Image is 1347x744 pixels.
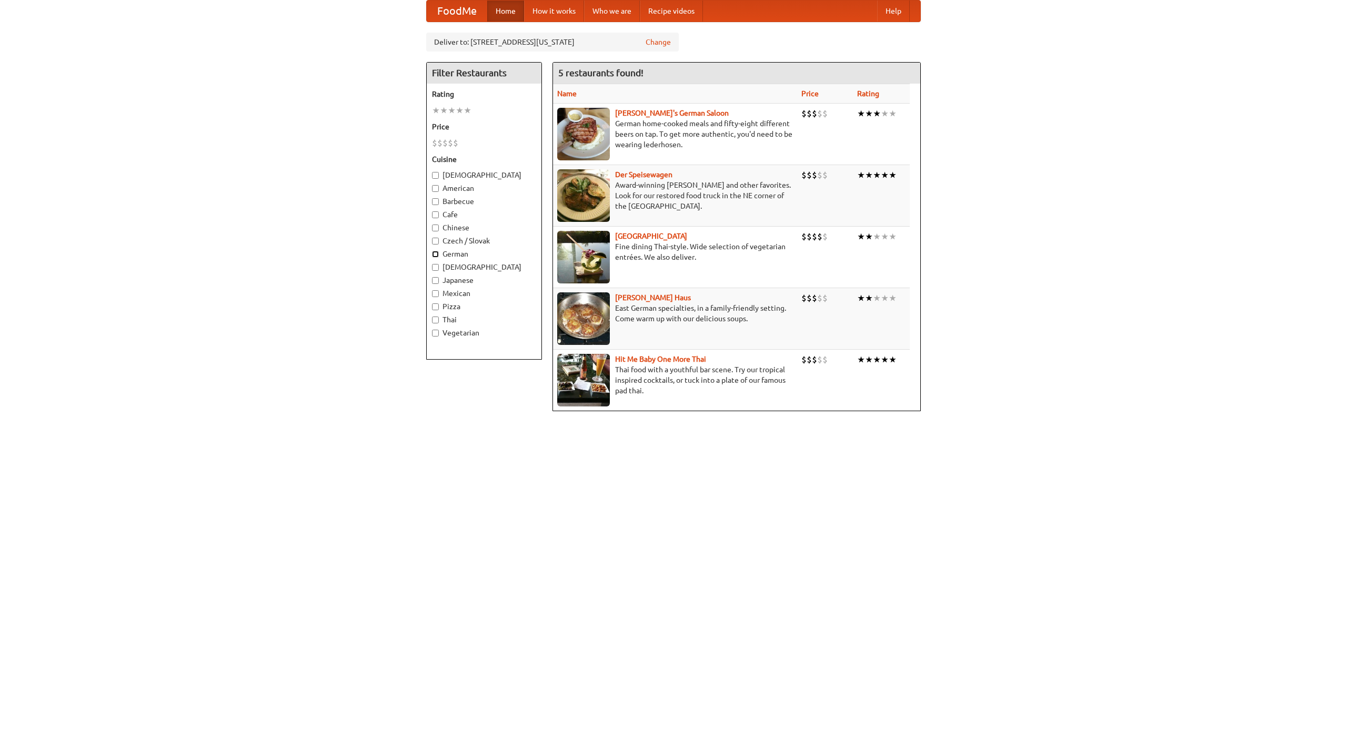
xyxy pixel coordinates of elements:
li: ★ [881,292,889,304]
li: $ [812,354,817,365]
a: Help [877,1,910,22]
p: Award-winning [PERSON_NAME] and other favorites. Look for our restored food truck in the NE corne... [557,180,793,211]
label: Vegetarian [432,328,536,338]
li: $ [812,108,817,119]
li: ★ [865,231,873,242]
li: $ [807,169,812,181]
li: ★ [873,292,881,304]
label: German [432,249,536,259]
h4: Filter Restaurants [427,63,541,84]
img: speisewagen.jpg [557,169,610,222]
li: ★ [865,108,873,119]
li: $ [817,108,822,119]
li: $ [432,137,437,149]
img: babythai.jpg [557,354,610,406]
a: Who we are [584,1,640,22]
li: ★ [873,108,881,119]
a: [PERSON_NAME]'s German Saloon [615,109,729,117]
li: $ [822,169,828,181]
li: ★ [881,169,889,181]
p: Thai food with a youthful bar scene. Try our tropical inspired cocktails, or tuck into a plate of... [557,364,793,396]
input: Cafe [432,211,439,218]
img: esthers.jpg [557,108,610,160]
a: Change [646,37,671,47]
li: ★ [456,105,464,116]
li: $ [801,231,807,242]
a: FoodMe [427,1,487,22]
input: [DEMOGRAPHIC_DATA] [432,264,439,271]
li: $ [822,231,828,242]
li: $ [817,231,822,242]
label: Thai [432,314,536,325]
li: ★ [873,231,881,242]
li: $ [817,292,822,304]
h5: Rating [432,89,536,99]
li: $ [448,137,453,149]
input: Japanese [432,277,439,284]
input: Czech / Slovak [432,238,439,244]
p: German home-cooked meals and fifty-eight different beers on tap. To get more authentic, you'd nee... [557,118,793,150]
a: [GEOGRAPHIC_DATA] [615,232,687,240]
label: Czech / Slovak [432,236,536,246]
div: Deliver to: [STREET_ADDRESS][US_STATE] [426,33,679,52]
li: $ [801,108,807,119]
img: kohlhaus.jpg [557,292,610,345]
li: $ [807,292,812,304]
a: Recipe videos [640,1,703,22]
input: Chinese [432,225,439,231]
li: $ [822,108,828,119]
li: ★ [865,292,873,304]
li: $ [453,137,458,149]
li: ★ [448,105,456,116]
li: ★ [464,105,471,116]
label: [DEMOGRAPHIC_DATA] [432,170,536,180]
p: Fine dining Thai-style. Wide selection of vegetarian entrées. We also deliver. [557,241,793,262]
li: ★ [432,105,440,116]
li: $ [812,169,817,181]
li: ★ [857,231,865,242]
li: $ [801,292,807,304]
li: ★ [881,231,889,242]
label: [DEMOGRAPHIC_DATA] [432,262,536,272]
a: Hit Me Baby One More Thai [615,355,706,363]
li: $ [817,354,822,365]
a: Name [557,89,577,98]
li: ★ [857,108,865,119]
b: [PERSON_NAME] Haus [615,293,691,302]
li: $ [807,354,812,365]
input: [DEMOGRAPHIC_DATA] [432,172,439,179]
li: ★ [889,354,897,365]
b: Der Speisewagen [615,170,672,179]
label: Cafe [432,209,536,220]
h5: Cuisine [432,154,536,165]
li: $ [443,137,448,149]
a: Price [801,89,819,98]
p: East German specialties, in a family-friendly setting. Come warm up with our delicious soups. [557,303,793,324]
label: Japanese [432,275,536,286]
li: $ [812,231,817,242]
a: Rating [857,89,879,98]
li: $ [801,169,807,181]
input: Vegetarian [432,330,439,337]
input: Pizza [432,303,439,310]
a: How it works [524,1,584,22]
li: ★ [889,231,897,242]
ng-pluralize: 5 restaurants found! [558,68,644,78]
li: $ [807,231,812,242]
input: German [432,251,439,258]
li: ★ [881,354,889,365]
li: $ [812,292,817,304]
li: $ [822,292,828,304]
label: Chinese [432,222,536,233]
li: ★ [857,169,865,181]
li: $ [801,354,807,365]
h5: Price [432,121,536,132]
li: ★ [889,292,897,304]
li: ★ [873,354,881,365]
input: Barbecue [432,198,439,205]
input: Thai [432,317,439,323]
input: Mexican [432,290,439,297]
li: ★ [889,108,897,119]
li: ★ [881,108,889,119]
